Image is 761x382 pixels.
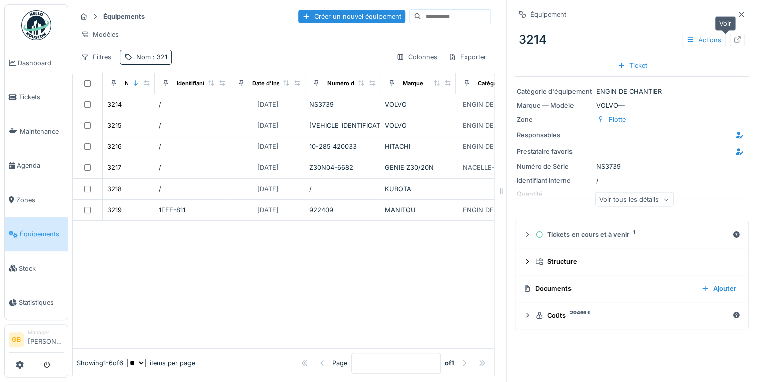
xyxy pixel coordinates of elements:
div: Marque [403,79,423,88]
div: Voir [715,16,736,31]
div: Voir tous les détails [595,192,673,207]
span: Dashboard [18,58,64,68]
div: Showing 1 - 6 of 6 [77,358,123,368]
div: Nom [136,52,167,62]
div: Numéro de Série [327,79,373,88]
div: / [159,142,226,151]
div: 3216 [107,142,122,151]
div: HITACHI [385,142,452,151]
a: Tickets [5,80,68,115]
div: 10-285 420033 [309,142,376,151]
div: Page [332,358,347,368]
div: / [159,163,226,172]
div: 1FEE-811 [159,205,226,215]
div: [VEHICLE_IDENTIFICATION_NUMBER] [309,121,376,130]
div: 3214 [515,27,749,53]
div: VOLVO — [517,101,747,110]
div: Exporter [444,50,491,64]
div: / [517,176,747,185]
div: [DATE] [257,205,279,215]
div: / [159,100,226,109]
a: Statistiques [5,286,68,320]
div: Identifiant interne [517,176,592,185]
div: Marque — Modèle [517,101,592,110]
div: ENGIN DE CHANTIER [463,142,528,151]
div: NS3739 [517,162,747,171]
div: Responsables [517,130,592,140]
div: 3219 [107,205,122,215]
div: Zone [517,115,592,124]
div: [DATE] [257,121,279,130]
span: : 321 [151,53,167,61]
div: Flotte [609,115,626,124]
a: Agenda [5,149,68,183]
div: GENIE Z30/20N [385,163,452,172]
div: [DATE] [257,184,279,194]
a: Dashboard [5,46,68,80]
a: GB Manager[PERSON_NAME] [9,329,64,353]
div: ENGIN DE CHANTIER [463,121,528,130]
div: ENGIN DE CHANTIER [463,100,528,109]
a: Équipements [5,217,68,252]
summary: Coûts20466 € [519,306,744,325]
div: ENGIN DE CHANTIER [463,205,528,215]
div: 922409 [309,205,376,215]
summary: Tickets en cours et à venir1 [519,225,744,244]
div: Catégories d'équipement [478,79,547,88]
div: / [159,184,226,194]
div: Coûts [535,311,728,320]
div: Nom [125,79,138,88]
summary: DocumentsAjouter [519,279,744,298]
span: Agenda [17,161,64,170]
summary: Structure [519,252,744,271]
div: Colonnes [392,50,442,64]
a: Zones [5,183,68,217]
div: VOLVO [385,100,452,109]
div: VOLVO [385,121,452,130]
a: Maintenance [5,114,68,149]
div: / [159,121,226,130]
div: Catégorie d'équipement [517,87,592,96]
strong: of 1 [445,358,454,368]
div: 3214 [107,100,122,109]
div: KUBOTA [385,184,452,194]
strong: Équipements [99,12,149,21]
div: Actions [682,33,726,47]
div: Ticket [613,59,651,72]
div: Structure [535,257,736,266]
div: / [309,184,376,194]
div: Modèles [76,27,123,42]
span: Zones [16,195,64,205]
img: Badge_color-CXgf-gQk.svg [21,10,51,40]
div: Prestataire favoris [517,147,592,156]
div: Z30N04-6682 [309,163,376,172]
div: ENGIN DE CHANTIER [517,87,747,96]
span: Tickets [19,92,64,102]
div: Date d'Installation [252,79,301,88]
div: Tickets en cours et à venir [535,230,728,239]
div: Numéro de Série [517,162,592,171]
li: GB [9,332,24,347]
span: Équipements [20,229,64,239]
div: Manager [28,329,64,336]
div: 3218 [107,184,122,194]
div: NS3739 [309,100,376,109]
li: [PERSON_NAME] [28,329,64,350]
div: NACELLE-ELEVATEUR [463,163,531,172]
div: Équipement [530,10,566,19]
div: 3215 [107,121,122,130]
span: Statistiques [19,298,64,307]
div: 3217 [107,163,121,172]
div: Identifiant interne [177,79,226,88]
div: Documents [523,284,693,293]
div: Ajouter [697,282,740,295]
div: Créer un nouvel équipement [298,10,405,23]
div: [DATE] [257,100,279,109]
div: items per page [127,358,195,368]
div: [DATE] [257,142,279,151]
span: Stock [19,264,64,273]
a: Stock [5,251,68,286]
span: Maintenance [20,127,64,136]
div: [DATE] [257,163,279,172]
div: Filtres [76,50,116,64]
